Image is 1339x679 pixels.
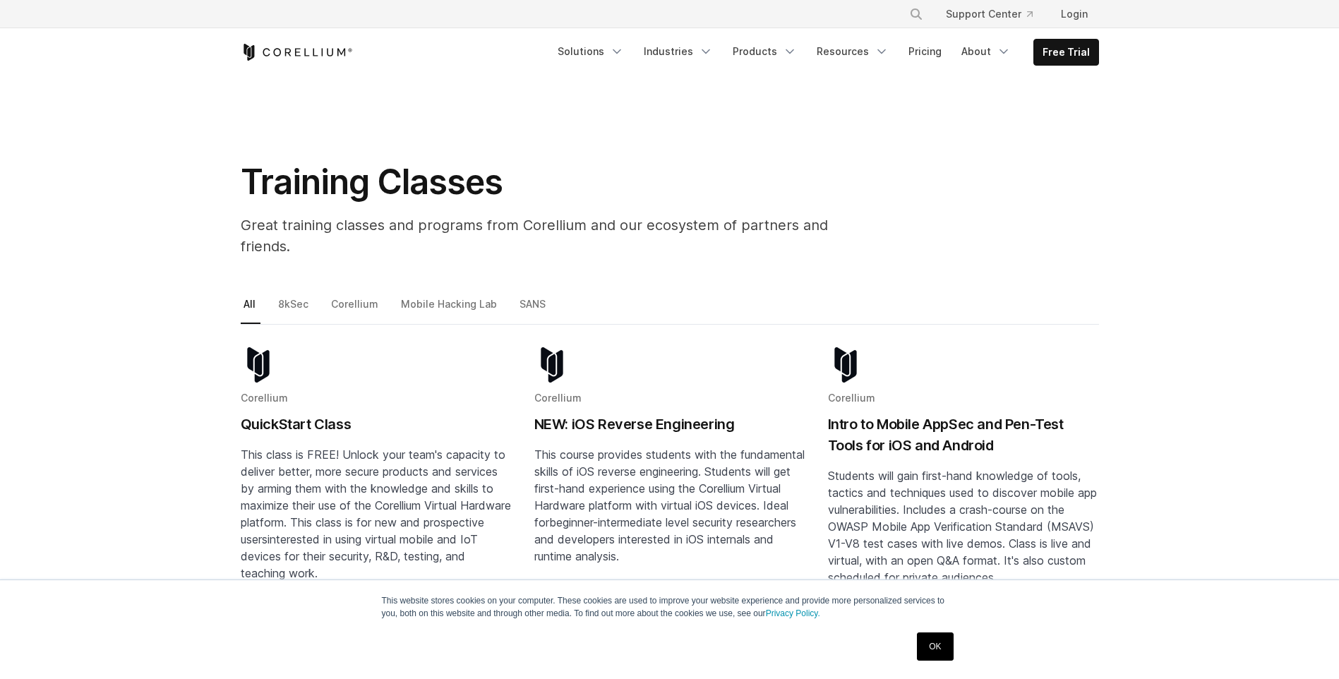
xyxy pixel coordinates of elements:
[635,39,721,64] a: Industries
[241,392,288,404] span: Corellium
[766,608,820,618] a: Privacy Policy.
[534,446,805,565] p: This course provides students with the fundamental skills of iOS reverse engineering. Students wi...
[241,44,353,61] a: Corellium Home
[534,347,570,383] img: corellium-logo-icon-dark
[828,347,1099,631] a: Blog post summary: Intro to Mobile AppSec and Pen-Test Tools for iOS and Android
[241,414,512,435] h2: QuickStart Class
[935,1,1044,27] a: Support Center
[241,161,876,203] h1: Training Classes
[828,469,1097,584] span: Students will gain first-hand knowledge of tools, tactics and techniques used to discover mobile ...
[953,39,1019,64] a: About
[549,39,1099,66] div: Navigation Menu
[382,594,958,620] p: This website stores cookies on your computer. These cookies are used to improve your website expe...
[828,347,863,383] img: corellium-logo-icon-dark
[828,392,875,404] span: Corellium
[534,392,582,404] span: Corellium
[534,347,805,631] a: Blog post summary: NEW: iOS Reverse Engineering
[534,414,805,435] h2: NEW: iOS Reverse Engineering
[534,515,796,563] span: beginner-intermediate level security researchers and developers interested in iOS internals and r...
[724,39,805,64] a: Products
[828,414,1099,456] h2: Intro to Mobile AppSec and Pen-Test Tools for iOS and Android
[241,347,276,383] img: corellium-logo-icon-dark
[241,347,512,631] a: Blog post summary: QuickStart Class
[892,1,1099,27] div: Navigation Menu
[398,295,502,325] a: Mobile Hacking Lab
[241,215,876,257] p: Great training classes and programs from Corellium and our ecosystem of partners and friends.
[549,39,632,64] a: Solutions
[517,295,551,325] a: SANS
[808,39,897,64] a: Resources
[903,1,929,27] button: Search
[917,632,953,661] a: OK
[241,532,478,580] span: interested in using virtual mobile and IoT devices for their security, R&D, testing, and teaching...
[900,39,950,64] a: Pricing
[1034,40,1098,65] a: Free Trial
[275,295,313,325] a: 8kSec
[241,295,260,325] a: All
[328,295,383,325] a: Corellium
[241,447,511,546] span: This class is FREE! Unlock your team's capacity to deliver better, more secure products and servi...
[1050,1,1099,27] a: Login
